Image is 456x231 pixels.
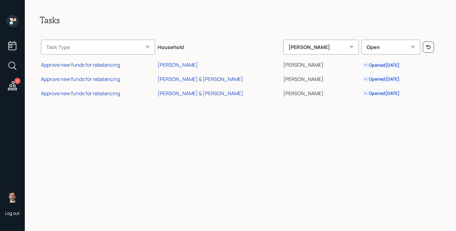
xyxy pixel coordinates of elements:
[41,40,155,55] div: Task Type
[364,76,400,82] div: Opened [DATE]
[14,78,20,84] div: 3
[283,40,359,55] div: [PERSON_NAME]
[282,71,360,85] td: [PERSON_NAME]
[282,57,360,71] td: [PERSON_NAME]
[361,40,421,55] div: Open
[5,210,20,216] div: Log out
[158,61,198,68] div: [PERSON_NAME]
[364,90,400,96] div: Opened [DATE]
[6,190,19,203] img: jonah-coleman-headshot.png
[158,76,243,82] div: [PERSON_NAME] & [PERSON_NAME]
[364,62,400,68] div: Opened [DATE]
[156,35,282,57] th: Household
[40,15,441,25] h2: Tasks
[158,90,243,97] div: [PERSON_NAME] & [PERSON_NAME]
[41,61,120,68] div: Approve new funds for rebalancing
[41,90,120,97] div: Approve new funds for rebalancing
[41,76,120,82] div: Approve new funds for rebalancing
[282,85,360,100] td: [PERSON_NAME]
